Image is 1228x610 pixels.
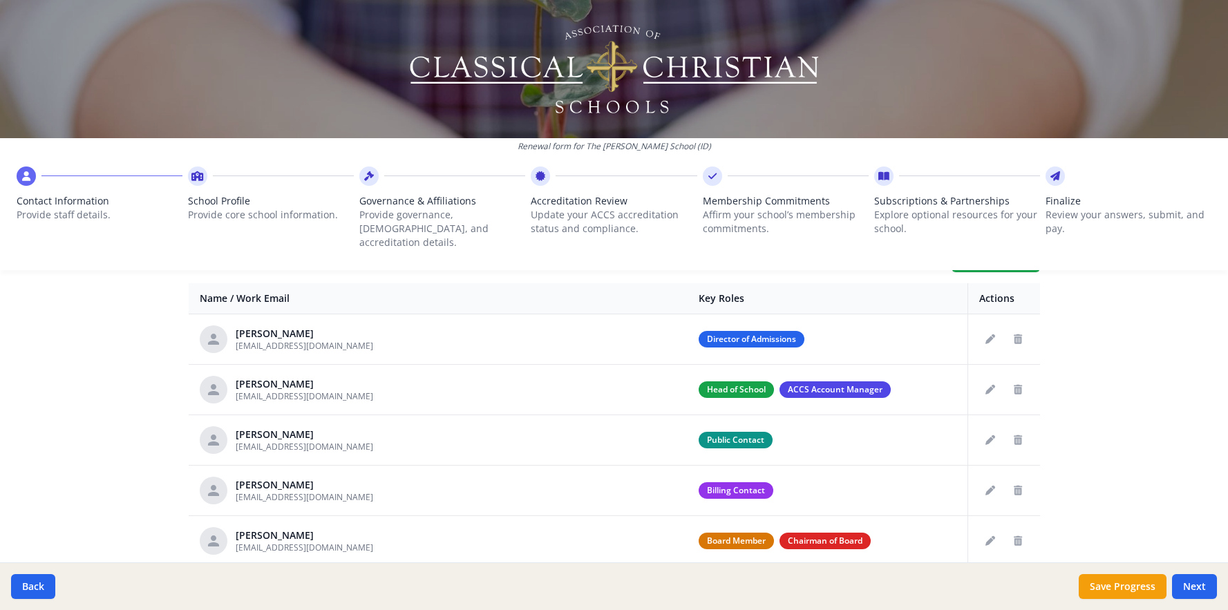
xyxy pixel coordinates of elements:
p: Provide staff details. [17,208,182,222]
button: Next [1172,574,1217,599]
span: Billing Contact [699,482,773,499]
span: [EMAIL_ADDRESS][DOMAIN_NAME] [236,441,373,452]
button: Delete staff [1007,530,1029,552]
span: [EMAIL_ADDRESS][DOMAIN_NAME] [236,340,373,352]
button: Delete staff [1007,429,1029,451]
span: [EMAIL_ADDRESS][DOMAIN_NAME] [236,542,373,553]
button: Edit staff [979,328,1001,350]
div: [PERSON_NAME] [236,478,373,492]
button: Delete staff [1007,328,1029,350]
button: Delete staff [1007,379,1029,401]
span: [EMAIL_ADDRESS][DOMAIN_NAME] [236,491,373,503]
button: Back [11,574,55,599]
button: Edit staff [979,530,1001,552]
th: Name / Work Email [189,283,688,314]
button: Delete staff [1007,479,1029,502]
button: Edit staff [979,429,1001,451]
span: Governance & Affiliations [359,194,525,208]
span: Board Member [699,533,774,549]
p: Explore optional resources for your school. [874,208,1040,236]
p: Update your ACCS accreditation status and compliance. [531,208,697,236]
div: [PERSON_NAME] [236,327,373,341]
img: Logo [407,21,821,117]
span: School Profile [188,194,354,208]
span: Accreditation Review [531,194,697,208]
span: Head of School [699,381,774,398]
span: Membership Commitments [703,194,869,208]
button: Edit staff [979,479,1001,502]
span: Public Contact [699,432,773,448]
button: Edit staff [979,379,1001,401]
p: Provide core school information. [188,208,354,222]
span: Finalize [1046,194,1211,208]
span: Contact Information [17,194,182,208]
div: [PERSON_NAME] [236,428,373,441]
span: Subscriptions & Partnerships [874,194,1040,208]
p: Review your answers, submit, and pay. [1046,208,1211,236]
span: ACCS Account Manager [780,381,891,398]
div: [PERSON_NAME] [236,528,373,542]
th: Key Roles [688,283,967,314]
div: [PERSON_NAME] [236,377,373,391]
p: Affirm your school’s membership commitments. [703,208,869,236]
button: Save Progress [1079,574,1166,599]
span: [EMAIL_ADDRESS][DOMAIN_NAME] [236,390,373,402]
th: Actions [967,283,1040,314]
span: Director of Admissions [699,331,804,347]
span: Chairman of Board [780,533,871,549]
p: Provide governance, [DEMOGRAPHIC_DATA], and accreditation details. [359,208,525,249]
